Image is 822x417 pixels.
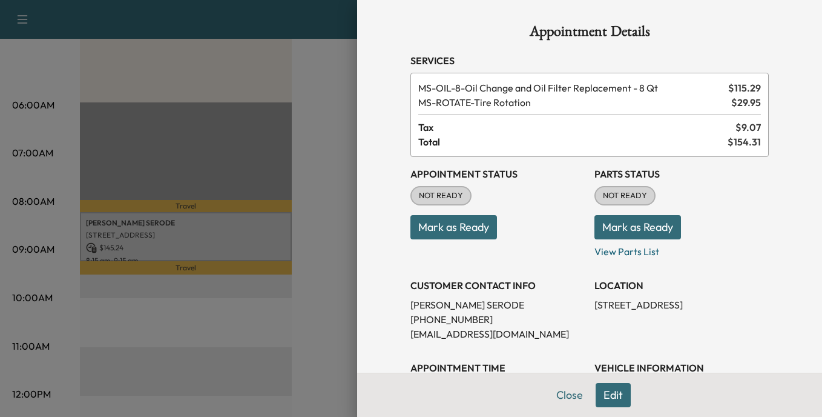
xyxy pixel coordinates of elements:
span: NOT READY [412,190,470,202]
span: Tax [418,120,735,135]
p: View Parts List [594,239,769,259]
span: $ 9.07 [735,120,761,135]
h1: Appointment Details [410,24,769,44]
span: $ 154.31 [728,135,761,149]
span: $ 29.95 [731,95,761,110]
h3: VEHICLE INFORMATION [594,361,769,375]
h3: APPOINTMENT TIME [410,361,585,375]
h3: Appointment Status [410,167,585,181]
h3: CUSTOMER CONTACT INFO [410,278,585,293]
span: Tire Rotation [418,95,726,110]
span: $ 115.29 [728,81,761,95]
button: Close [548,383,591,407]
button: Edit [596,383,631,407]
p: [STREET_ADDRESS] [594,298,769,312]
button: Mark as Ready [594,215,681,239]
span: NOT READY [596,190,654,202]
p: [PERSON_NAME] SERODE [410,298,585,312]
h3: Parts Status [594,167,769,181]
span: Oil Change and Oil Filter Replacement - 8 Qt [418,81,723,95]
span: Total [418,135,728,149]
h3: LOCATION [594,278,769,293]
button: Mark as Ready [410,215,497,239]
p: [PHONE_NUMBER] [410,312,585,327]
h3: Services [410,53,769,68]
p: [EMAIL_ADDRESS][DOMAIN_NAME] [410,327,585,341]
